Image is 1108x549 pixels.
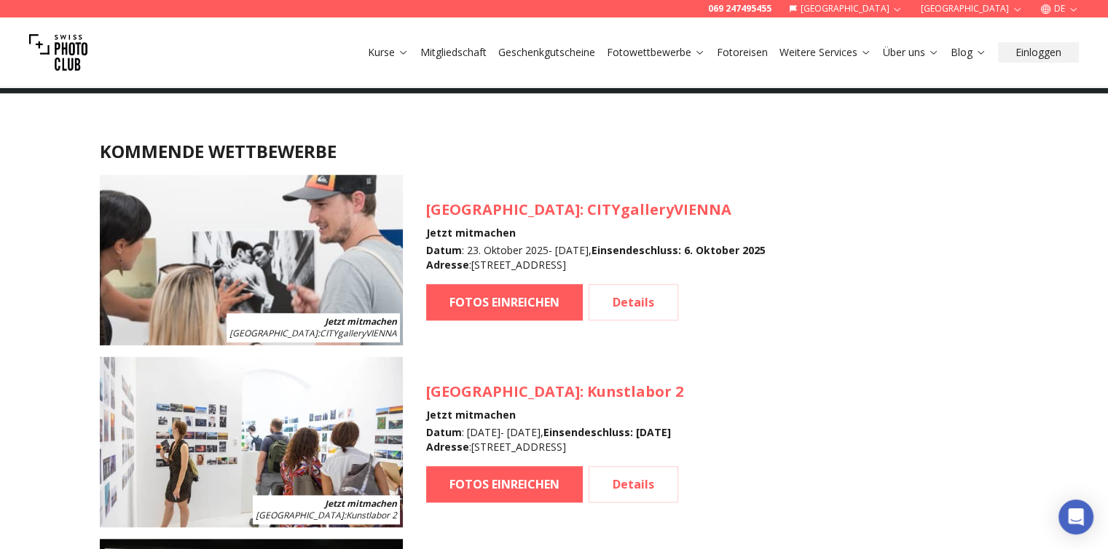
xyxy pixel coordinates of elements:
[592,243,766,257] b: Einsendeschluss : 6. Oktober 2025
[426,200,766,220] h3: : CITYgalleryVIENNA
[426,425,462,439] b: Datum
[426,382,683,402] h3: : Kunstlabor 2
[774,42,877,63] button: Weitere Services
[414,42,492,63] button: Mitgliedschaft
[589,466,678,502] a: Details
[877,42,945,63] button: Über uns
[426,382,580,401] span: [GEOGRAPHIC_DATA]
[256,509,344,521] span: [GEOGRAPHIC_DATA]
[229,327,397,339] span: : CITYgalleryVIENNA
[945,42,992,63] button: Blog
[426,466,583,502] a: FOTOS EINREICHEN
[498,45,595,60] a: Geschenkgutscheine
[717,45,768,60] a: Fotoreisen
[100,175,403,345] img: SPC Photo Awards WIEN Oktober 2025
[29,23,87,82] img: Swiss photo club
[711,42,774,63] button: Fotoreisen
[998,42,1079,63] button: Einloggen
[426,243,766,272] div: : 23. Oktober 2025 - [DATE] , : [STREET_ADDRESS]
[779,45,871,60] a: Weitere Services
[607,45,705,60] a: Fotowettbewerbe
[229,327,318,339] span: [GEOGRAPHIC_DATA]
[589,284,678,320] a: Details
[256,509,397,521] span: : Kunstlabor 2
[708,3,771,15] a: 069 247495455
[368,45,409,60] a: Kurse
[426,425,683,454] div: : [DATE] - [DATE] , : [STREET_ADDRESS]
[426,200,580,219] span: [GEOGRAPHIC_DATA]
[426,226,766,240] h4: Jetzt mitmachen
[426,284,583,320] a: FOTOS EINREICHEN
[100,140,1009,163] h2: KOMMENDE WETTBEWERBE
[883,45,939,60] a: Über uns
[426,243,462,257] b: Datum
[492,42,601,63] button: Geschenkgutscheine
[325,497,397,510] b: Jetzt mitmachen
[426,440,469,454] b: Adresse
[100,357,403,527] img: SPC Photo Awards MÜNCHEN November 2025
[362,42,414,63] button: Kurse
[325,315,397,328] b: Jetzt mitmachen
[1058,499,1093,534] div: Open Intercom Messenger
[420,45,487,60] a: Mitgliedschaft
[951,45,986,60] a: Blog
[601,42,711,63] button: Fotowettbewerbe
[426,258,469,272] b: Adresse
[543,425,671,439] b: Einsendeschluss : [DATE]
[426,408,683,422] h4: Jetzt mitmachen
